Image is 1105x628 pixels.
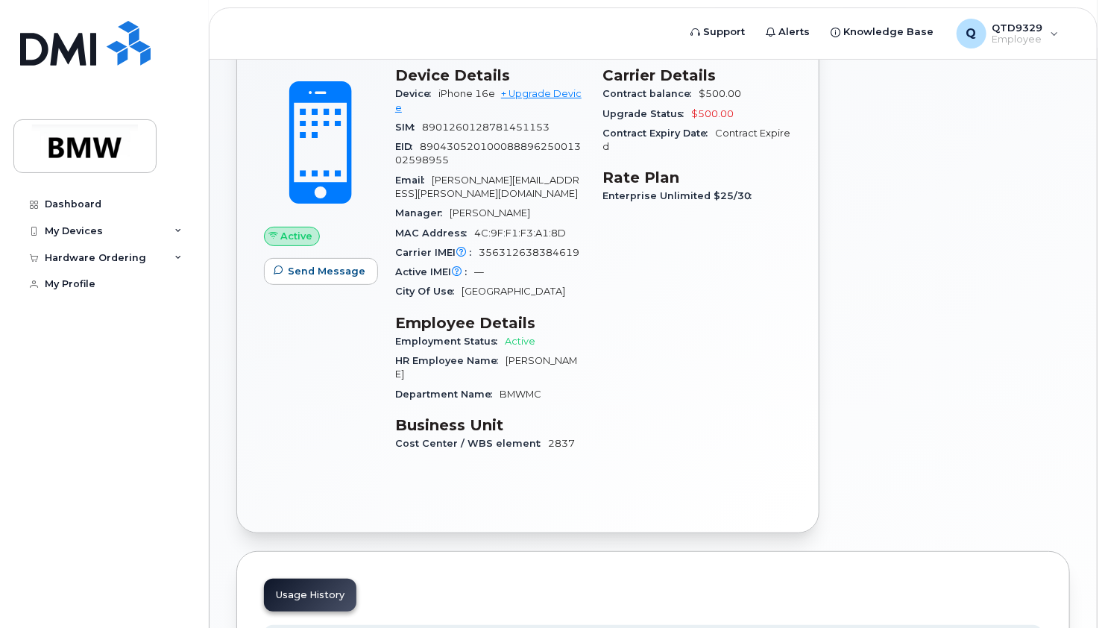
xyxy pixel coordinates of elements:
span: [PERSON_NAME][EMAIL_ADDRESS][PERSON_NAME][DOMAIN_NAME] [395,175,579,199]
span: City Of Use [395,286,462,297]
h3: Carrier Details [602,66,792,84]
h3: Employee Details [395,314,585,332]
span: 4C:9F:F1:F3:A1:8D [474,227,566,239]
span: Manager [395,207,450,219]
span: Active [281,229,313,243]
span: QTD9329 [992,22,1043,34]
span: Upgrade Status [602,108,691,119]
a: Alerts [756,17,821,47]
h3: Rate Plan [602,169,792,186]
span: Cost Center / WBS element [395,438,548,449]
h3: Business Unit [395,416,585,434]
a: Knowledge Base [821,17,945,47]
span: Department Name [395,389,500,400]
span: Enterprise Unlimited $25/30 [602,190,759,201]
span: 356312638384619 [479,247,579,258]
span: Support [704,25,746,40]
span: Send Message [288,264,365,278]
span: BMWMC [500,389,541,400]
div: QTD9329 [946,19,1069,48]
a: Support [681,17,756,47]
a: + Upgrade Device [395,88,582,113]
span: Email [395,175,432,186]
span: 89043052010008889625001302598955 [395,141,581,166]
span: — [474,266,484,277]
span: Knowledge Base [844,25,934,40]
span: Q [966,25,977,43]
span: Alerts [779,25,810,40]
span: HR Employee Name [395,355,506,366]
span: Employment Status [395,336,505,347]
span: iPhone 16e [438,88,495,99]
span: SIM [395,122,422,133]
span: $500.00 [699,88,741,99]
span: [PERSON_NAME] [450,207,530,219]
span: Employee [992,34,1043,45]
span: $500.00 [691,108,734,119]
span: EID [395,141,420,152]
iframe: Messenger Launcher [1040,563,1094,617]
span: Contract balance [602,88,699,99]
span: 8901260128781451153 [422,122,550,133]
span: Device [395,88,438,99]
span: Contract Expiry Date [602,128,715,139]
h3: Device Details [395,66,585,84]
span: Active IMEI [395,266,474,277]
span: Carrier IMEI [395,247,479,258]
span: MAC Address [395,227,474,239]
span: [GEOGRAPHIC_DATA] [462,286,565,297]
span: 2837 [548,438,575,449]
button: Send Message [264,258,378,285]
span: Active [505,336,535,347]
